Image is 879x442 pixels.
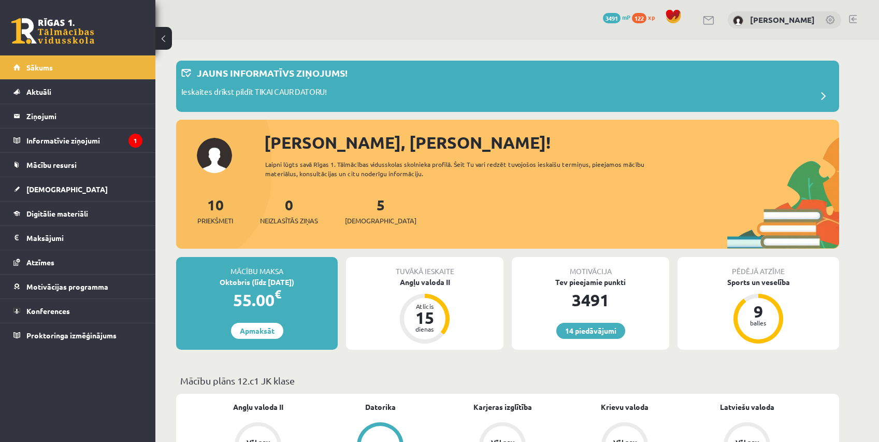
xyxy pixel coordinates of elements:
[733,16,743,26] img: Stīvens Kuzmenko
[601,402,649,412] a: Krievu valoda
[603,13,621,23] span: 3491
[750,15,815,25] a: [PERSON_NAME]
[260,195,318,226] a: 0Neizlasītās ziņas
[26,226,142,250] legend: Maksājumi
[632,13,660,21] a: 122 xp
[346,257,503,277] div: Tuvākā ieskaite
[743,320,774,326] div: balles
[13,275,142,298] a: Motivācijas programma
[11,18,94,44] a: Rīgas 1. Tālmācības vidusskola
[180,374,835,388] p: Mācību plāns 12.c1 JK klase
[13,299,142,323] a: Konferences
[678,277,839,345] a: Sports un veselība 9 balles
[231,323,283,339] a: Apmaksāt
[512,277,669,288] div: Tev pieejamie punkti
[260,216,318,226] span: Neizlasītās ziņas
[264,130,839,155] div: [PERSON_NAME], [PERSON_NAME]!
[233,402,283,412] a: Angļu valoda II
[346,277,503,345] a: Angļu valoda II Atlicis 15 dienas
[678,257,839,277] div: Pēdējā atzīme
[13,104,142,128] a: Ziņojumi
[128,134,142,148] i: 1
[26,160,77,169] span: Mācību resursi
[622,13,630,21] span: mP
[345,216,416,226] span: [DEMOGRAPHIC_DATA]
[13,202,142,225] a: Digitālie materiāli
[26,184,108,194] span: [DEMOGRAPHIC_DATA]
[13,80,142,104] a: Aktuāli
[26,282,108,291] span: Motivācijas programma
[26,331,117,340] span: Proktoringa izmēģinājums
[512,257,669,277] div: Motivācija
[678,277,839,288] div: Sports un veselība
[365,402,396,412] a: Datorika
[181,66,834,107] a: Jauns informatīvs ziņojums! Ieskaites drīkst pildīt TIKAI CAUR DATORU!
[648,13,655,21] span: xp
[197,66,348,80] p: Jauns informatīvs ziņojums!
[265,160,663,178] div: Laipni lūgts savā Rīgas 1. Tālmācības vidusskolas skolnieka profilā. Šeit Tu vari redzēt tuvojošo...
[13,250,142,274] a: Atzīmes
[13,323,142,347] a: Proktoringa izmēģinājums
[26,63,53,72] span: Sākums
[13,153,142,177] a: Mācību resursi
[26,129,142,152] legend: Informatīvie ziņojumi
[556,323,625,339] a: 14 piedāvājumi
[13,177,142,201] a: [DEMOGRAPHIC_DATA]
[409,326,440,332] div: dienas
[26,87,51,96] span: Aktuāli
[13,129,142,152] a: Informatīvie ziņojumi1
[26,258,54,267] span: Atzīmes
[409,303,440,309] div: Atlicis
[720,402,774,412] a: Latviešu valoda
[176,257,338,277] div: Mācību maksa
[197,195,233,226] a: 10Priekšmeti
[26,306,70,316] span: Konferences
[473,402,532,412] a: Karjeras izglītība
[345,195,416,226] a: 5[DEMOGRAPHIC_DATA]
[346,277,503,288] div: Angļu valoda II
[275,287,281,302] span: €
[26,209,88,218] span: Digitālie materiāli
[13,55,142,79] a: Sākums
[197,216,233,226] span: Priekšmeti
[603,13,630,21] a: 3491 mP
[632,13,646,23] span: 122
[26,104,142,128] legend: Ziņojumi
[409,309,440,326] div: 15
[743,303,774,320] div: 9
[176,288,338,312] div: 55.00
[13,226,142,250] a: Maksājumi
[512,288,669,312] div: 3491
[176,277,338,288] div: Oktobris (līdz [DATE])
[181,86,327,101] p: Ieskaites drīkst pildīt TIKAI CAUR DATORU!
